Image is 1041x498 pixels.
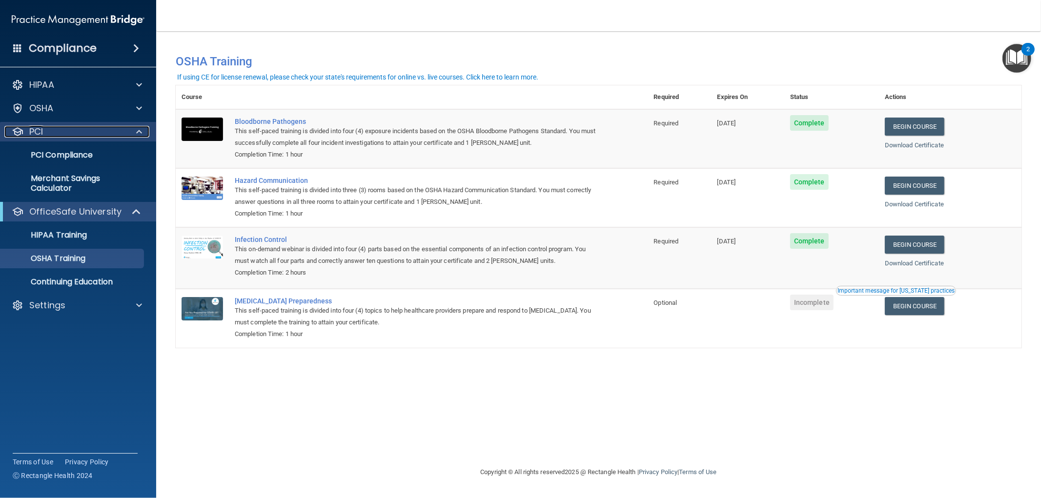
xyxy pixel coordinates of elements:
[235,305,599,328] div: This self-paced training is divided into four (4) topics to help healthcare providers prepare and...
[176,85,229,109] th: Course
[654,238,679,245] span: Required
[29,299,65,311] p: Settings
[885,141,944,149] a: Download Certificate
[235,267,599,279] div: Completion Time: 2 hours
[12,10,144,30] img: PMB logo
[712,85,784,109] th: Expires On
[235,297,599,305] a: [MEDICAL_DATA] Preparedness
[13,471,93,480] span: Ⓒ Rectangle Health 2024
[235,125,599,149] div: This self-paced training is divided into four (4) exposure incidents based on the OSHA Bloodborne...
[235,328,599,340] div: Completion Time: 1 hour
[6,254,85,263] p: OSHA Training
[879,85,1021,109] th: Actions
[885,200,944,208] a: Download Certificate
[654,120,679,127] span: Required
[235,243,599,267] div: This on-demand webinar is divided into four (4) parts based on the essential components of an inf...
[176,55,1021,68] h4: OSHA Training
[12,79,142,91] a: HIPAA
[885,259,944,267] a: Download Certificate
[235,208,599,219] div: Completion Time: 1 hour
[235,236,599,243] a: Infection Control
[177,74,538,80] div: If using CE for license renewal, please check your state's requirements for online vs. live cours...
[6,277,140,287] p: Continuing Education
[679,468,716,476] a: Terms of Use
[790,115,829,131] span: Complete
[29,206,122,218] p: OfficeSafe University
[790,295,834,310] span: Incomplete
[29,41,97,55] h4: Compliance
[6,174,140,193] p: Merchant Savings Calculator
[717,238,736,245] span: [DATE]
[6,230,87,240] p: HIPAA Training
[235,184,599,208] div: This self-paced training is divided into three (3) rooms based on the OSHA Hazard Communication S...
[790,174,829,190] span: Complete
[29,126,43,138] p: PCI
[639,468,677,476] a: Privacy Policy
[235,177,599,184] a: Hazard Communication
[885,297,944,315] a: Begin Course
[1026,49,1030,62] div: 2
[176,72,540,82] button: If using CE for license renewal, please check your state's requirements for online vs. live cours...
[12,126,142,138] a: PCI
[6,150,140,160] p: PCI Compliance
[790,233,829,249] span: Complete
[65,457,109,467] a: Privacy Policy
[13,457,53,467] a: Terms of Use
[885,177,944,195] a: Begin Course
[885,236,944,254] a: Begin Course
[717,179,736,186] span: [DATE]
[29,79,54,91] p: HIPAA
[837,288,955,294] div: Important message for [US_STATE] practices
[235,149,599,160] div: Completion Time: 1 hour
[235,118,599,125] a: Bloodborne Pathogens
[717,120,736,127] span: [DATE]
[654,179,679,186] span: Required
[421,457,777,488] div: Copyright © All rights reserved 2025 @ Rectangle Health | |
[12,102,142,114] a: OSHA
[29,102,54,114] p: OSHA
[784,85,879,109] th: Status
[12,299,142,311] a: Settings
[648,85,712,109] th: Required
[836,286,956,296] button: Read this if you are a dental practitioner in the state of CA
[885,118,944,136] a: Begin Course
[654,299,677,306] span: Optional
[12,206,142,218] a: OfficeSafe University
[873,430,1029,468] iframe: Drift Widget Chat Controller
[1002,44,1031,73] button: Open Resource Center, 2 new notifications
